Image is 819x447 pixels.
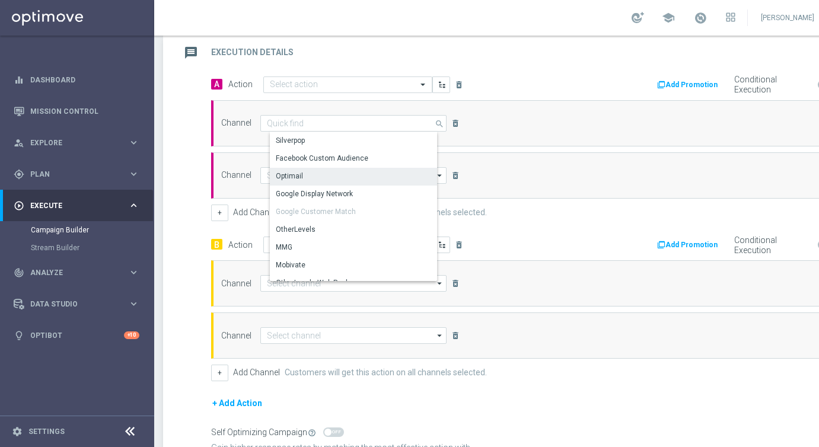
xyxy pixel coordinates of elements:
i: delete_forever [451,171,460,180]
button: person_search Explore keyboard_arrow_right [13,138,140,148]
div: OtherLevels Web Push [276,277,350,288]
div: Data Studio [14,299,128,309]
i: delete_forever [454,240,464,250]
i: keyboard_arrow_right [128,298,139,309]
a: Dashboard [30,64,139,95]
span: B [211,239,222,250]
div: Press SPACE to select this row. [270,257,447,274]
span: Explore [30,139,128,146]
label: Customers will get this action on all channels selected. [285,368,487,378]
div: Press SPACE to select this row. [270,203,447,221]
div: +10 [124,331,139,339]
div: Google Customer Match [276,206,356,217]
div: Data Studio keyboard_arrow_right [13,299,140,309]
div: Explore [14,138,128,148]
div: Dashboard [14,64,139,95]
i: keyboard_arrow_right [128,168,139,180]
button: help_outline [311,426,323,439]
i: keyboard_arrow_right [128,200,139,211]
i: message [180,42,202,63]
i: settings [12,426,23,437]
div: Google Display Network [276,189,353,199]
label: Conditional Execution [734,75,813,95]
i: keyboard_arrow_right [128,267,139,278]
button: Add Promotion [656,238,722,251]
button: delete_forever [450,276,461,290]
label: Channel [221,118,251,128]
a: Mission Control [30,95,139,127]
label: Conditional Execution [734,235,813,256]
label: Channel [221,331,251,341]
span: Execute [30,202,128,209]
div: Press SPACE to select this row. [270,186,447,203]
span: Data Studio [30,301,128,308]
div: Plan [14,169,128,180]
div: Campaign Builder [31,221,153,239]
div: Stream Builder [31,239,153,257]
div: Mobivate [276,260,305,270]
div: OtherLevels [276,224,316,235]
div: Self Optimizing Campaign [211,427,307,438]
button: + [211,205,228,221]
button: + Add Action [211,396,263,411]
i: lightbulb [14,330,24,341]
a: Campaign Builder [31,225,123,235]
button: track_changes Analyze keyboard_arrow_right [13,268,140,277]
div: Press SPACE to select this row. [270,150,447,168]
i: arrow_drop_down [434,328,446,343]
i: person_search [14,138,24,148]
label: Channel [221,170,251,180]
i: gps_fixed [14,169,24,180]
button: Add Promotion [656,78,722,91]
button: lightbulb Optibot +10 [13,331,140,340]
div: Analyze [14,267,128,278]
a: Settings [28,428,65,435]
div: MMG [276,242,292,253]
span: Analyze [30,269,128,276]
i: delete_forever [451,119,460,128]
button: delete_forever [450,168,461,183]
input: Quick find [260,115,447,132]
i: help_outline [308,429,316,437]
button: equalizer Dashboard [13,75,140,85]
label: Action [228,240,253,250]
button: delete_forever [453,238,465,252]
h2: Execution Details [211,47,294,58]
input: Select channel [260,275,447,292]
button: gps_fixed Plan keyboard_arrow_right [13,170,140,179]
button: delete_forever [453,78,465,92]
div: Mission Control [14,95,139,127]
button: delete_forever [450,116,461,130]
label: Add Channel [233,207,280,218]
i: arrow_drop_down [434,276,446,291]
i: delete_forever [451,331,460,340]
a: Optibot [30,320,124,351]
div: Optimail [276,171,303,181]
div: Press SPACE to select this row. [270,168,447,186]
label: Add Channel [233,368,280,378]
button: play_circle_outline Execute keyboard_arrow_right [13,201,140,210]
i: play_circle_outline [14,200,24,211]
button: + [211,365,228,381]
div: Press SPACE to select this row. [270,132,447,150]
label: Channel [221,279,251,289]
div: Execute [14,200,128,211]
div: Press SPACE to select this row. [270,274,447,292]
div: Facebook Custom Audience [276,153,368,164]
i: delete_forever [454,80,464,90]
div: Press SPACE to select this row. [270,239,447,257]
span: Plan [30,171,128,178]
div: Press SPACE to select this row. [270,221,447,239]
input: Select channel [260,327,447,344]
span: school [662,11,675,24]
i: track_changes [14,267,24,278]
i: equalizer [14,75,24,85]
a: Stream Builder [31,243,123,253]
button: Mission Control [13,107,140,116]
